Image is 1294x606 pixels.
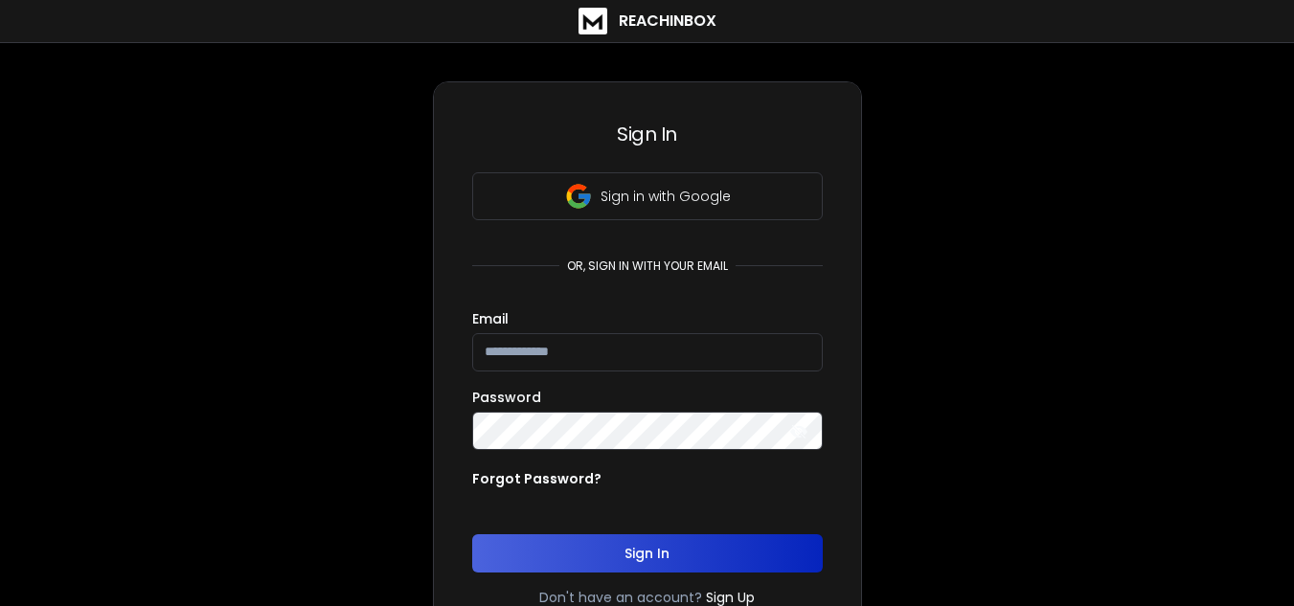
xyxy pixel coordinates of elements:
p: or, sign in with your email [559,258,736,274]
label: Password [472,391,541,404]
h3: Sign In [472,121,823,147]
p: Sign in with Google [601,187,731,206]
a: ReachInbox [579,8,716,34]
label: Email [472,312,509,325]
h1: ReachInbox [619,10,716,33]
img: logo [579,8,607,34]
button: Sign in with Google [472,172,823,220]
button: Sign In [472,534,823,572]
p: Forgot Password? [472,469,602,488]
